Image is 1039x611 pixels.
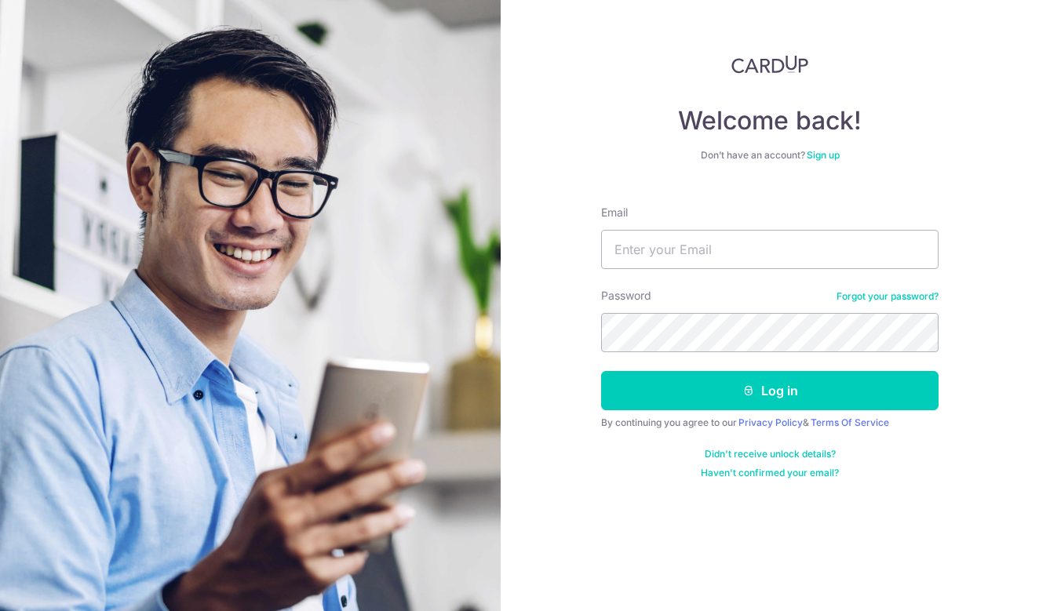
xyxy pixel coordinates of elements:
a: Haven't confirmed your email? [701,467,839,479]
label: Password [601,288,651,304]
button: Log in [601,371,939,410]
div: Don’t have an account? [601,149,939,162]
a: Didn't receive unlock details? [705,448,836,460]
a: Terms Of Service [811,416,889,428]
img: CardUp Logo [731,55,808,74]
label: Email [601,205,628,220]
input: Enter your Email [601,230,939,269]
div: By continuing you agree to our & [601,416,939,429]
h4: Welcome back! [601,105,939,136]
a: Sign up [807,149,840,161]
a: Forgot your password? [837,290,939,303]
a: Privacy Policy [738,416,803,428]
